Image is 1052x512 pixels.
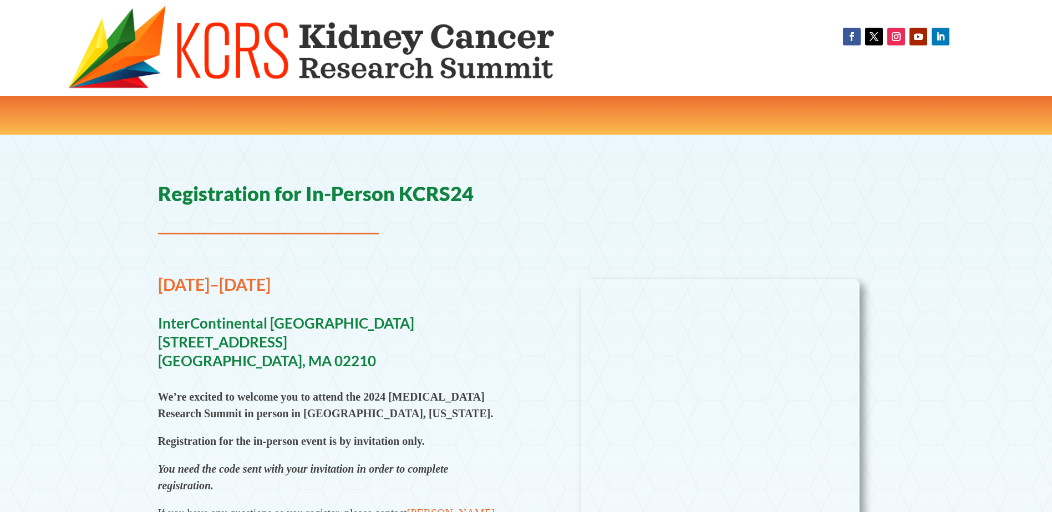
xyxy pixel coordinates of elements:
[843,28,861,45] a: Follow on Facebook
[158,435,425,447] strong: Registration for the in-person event is by invitation only.
[932,28,949,45] a: Follow on LinkedIn
[158,314,506,376] h3: InterContinental [GEOGRAPHIC_DATA] [STREET_ADDRESS] [GEOGRAPHIC_DATA], MA 02210
[865,28,883,45] a: Follow on X
[909,28,927,45] a: Follow on Youtube
[158,463,449,491] em: You need the code sent with your invitation in order to complete registration.
[227,111,826,128] h1: Registration for In-Person KCRS23
[158,391,494,419] strong: We’re excited to welcome you to attend the 2024 [MEDICAL_DATA] Research Summit in person in [GEOG...
[887,28,905,45] a: Follow on Instagram
[158,274,506,301] h2: [DATE]–[DATE]
[158,180,895,213] h1: Registration for In-Person KCRS24
[68,6,614,90] img: KCRS generic logo wide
